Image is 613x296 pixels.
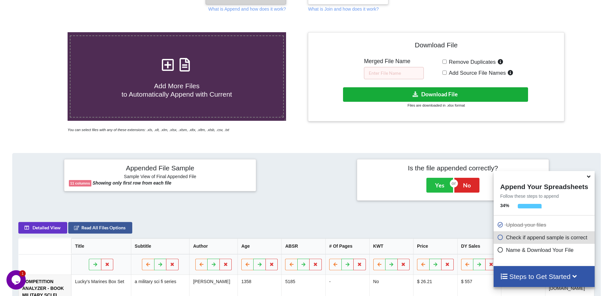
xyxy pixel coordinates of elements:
[208,6,286,12] p: What is Append and how does it work?
[122,82,232,98] span: Add More Files to Automatically Append with Current
[447,70,506,76] span: Add Source File Names
[497,246,593,254] p: Name & Download Your File
[497,234,593,242] p: Check if append sample is correct
[93,180,172,186] b: Showing only first row from each file
[69,174,251,180] h6: Sample View of Final Appended File
[497,221,593,229] p: Upload your files
[454,178,479,193] button: No
[68,128,229,132] i: You can select files with any of these extensions: .xls, .xlt, .xlm, .xlsx, .xlsm, .xltx, .xltm, ...
[364,58,424,65] h5: Merged File Name
[6,270,27,290] iframe: chat widget
[68,222,132,234] button: Read All Files Options
[369,238,413,254] th: KWT
[71,238,131,254] th: Title
[413,238,457,254] th: Price
[18,222,67,234] button: Detailed View
[426,178,453,193] button: Yes
[190,238,238,254] th: Author
[500,272,588,281] h4: Steps to Get Started
[325,238,369,254] th: # Of Pages
[457,238,501,254] th: DY Sales
[343,87,528,102] button: Download File
[362,164,544,172] h4: Is the file appended correctly?
[313,37,559,55] h4: Download File
[407,103,465,107] small: Files are downloaded in .xlsx format
[69,164,251,173] h4: Appended File Sample
[364,67,424,79] input: Enter File Name
[131,238,190,254] th: Subtitle
[494,193,594,199] p: Follow these steps to append
[447,59,496,65] span: Remove Duplicates
[308,6,378,12] p: What is Join and how does it work?
[282,238,326,254] th: ABSR
[500,203,509,208] b: 34 %
[237,238,282,254] th: Age
[70,181,90,185] b: 11 columns
[494,181,594,191] h4: Append Your Spreadsheets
